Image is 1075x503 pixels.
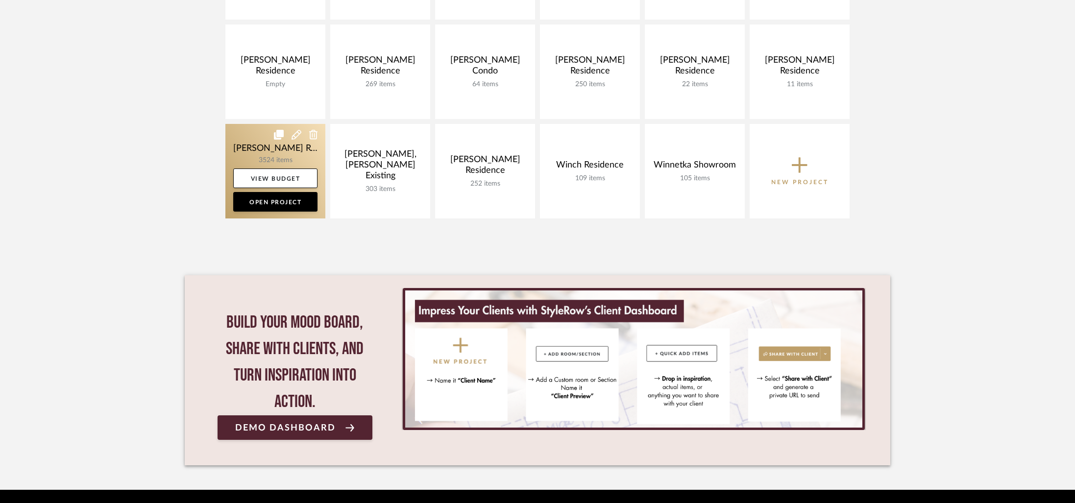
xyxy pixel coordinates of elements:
[548,174,632,183] div: 109 items
[757,80,842,89] div: 11 items
[653,160,737,174] div: Winnetka Showroom
[402,288,866,430] div: 0
[233,55,318,80] div: [PERSON_NAME] Residence
[443,180,527,188] div: 252 items
[757,55,842,80] div: [PERSON_NAME] Residence
[218,310,372,415] div: Build your mood board, share with clients, and turn inspiration into action.
[548,55,632,80] div: [PERSON_NAME] Residence
[548,80,632,89] div: 250 items
[405,290,862,428] img: StyleRow_Client_Dashboard_Banner__1_.png
[653,174,737,183] div: 105 items
[653,80,737,89] div: 22 items
[338,80,422,89] div: 269 items
[338,55,422,80] div: [PERSON_NAME] Residence
[233,192,318,212] a: Open Project
[338,149,422,185] div: [PERSON_NAME], [PERSON_NAME] Existing
[235,423,336,432] span: Demo Dashboard
[443,154,527,180] div: [PERSON_NAME] Residence
[653,55,737,80] div: [PERSON_NAME] Residence
[218,415,372,440] a: Demo Dashboard
[443,80,527,89] div: 64 items
[750,124,850,218] button: New Project
[548,160,632,174] div: Winch Residence
[233,80,318,89] div: Empty
[771,177,829,187] p: New Project
[338,185,422,193] div: 303 items
[443,55,527,80] div: [PERSON_NAME] Condo
[233,168,318,188] a: View Budget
